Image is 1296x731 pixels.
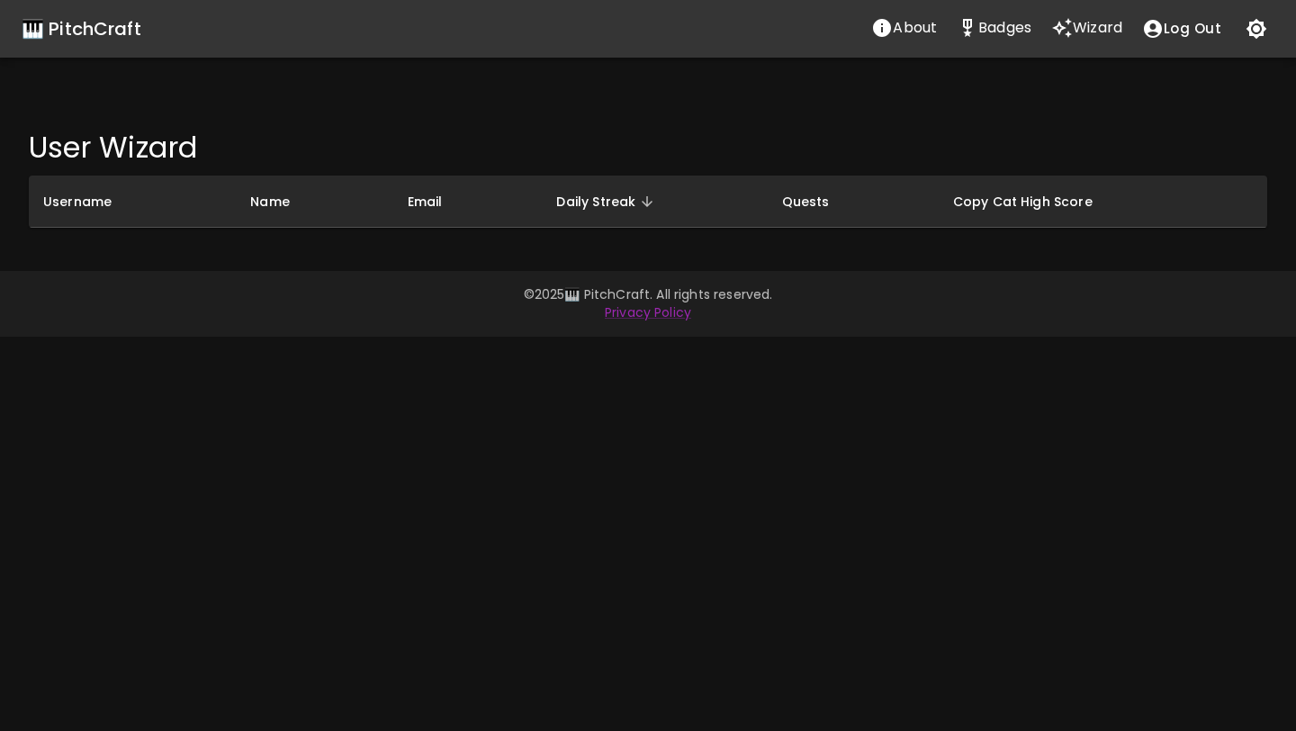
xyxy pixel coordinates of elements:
[861,10,947,46] button: About
[953,191,1116,212] span: Copy Cat High Score
[1132,10,1231,48] button: account of current user
[947,10,1041,46] button: Stats
[556,191,659,212] span: Daily Streak
[782,191,853,212] span: Quests
[130,285,1166,303] p: © 2025 🎹 PitchCraft. All rights reserved.
[978,17,1031,39] p: Badges
[250,191,313,212] span: Name
[893,17,937,39] p: About
[1073,17,1122,39] p: Wizard
[1041,10,1132,46] button: Wizard
[408,191,466,212] span: Email
[861,10,947,48] a: About
[22,14,141,43] a: 🎹 PitchCraft
[605,303,691,321] a: Privacy Policy
[43,191,135,212] span: Username
[29,130,1267,166] h4: User Wizard
[1041,10,1132,48] a: Wizard
[947,10,1041,48] a: Stats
